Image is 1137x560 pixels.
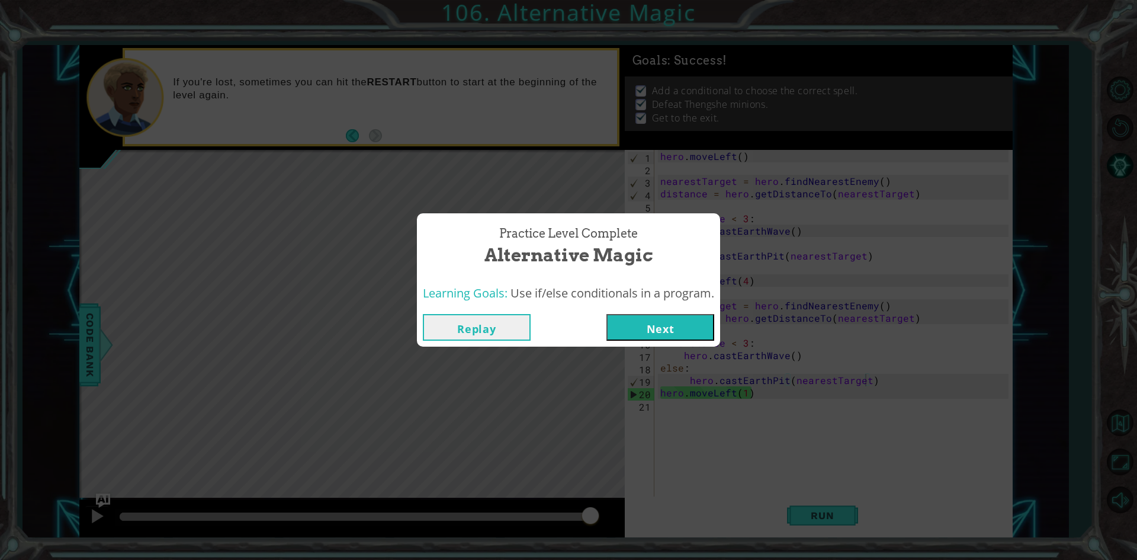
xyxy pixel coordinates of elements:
[423,285,508,301] span: Learning Goals:
[499,225,638,242] span: Practice Level Complete
[606,314,714,341] button: Next
[510,285,714,301] span: Use if/else conditionals in a program.
[423,314,531,341] button: Replay
[484,242,653,268] span: Alternative Magic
